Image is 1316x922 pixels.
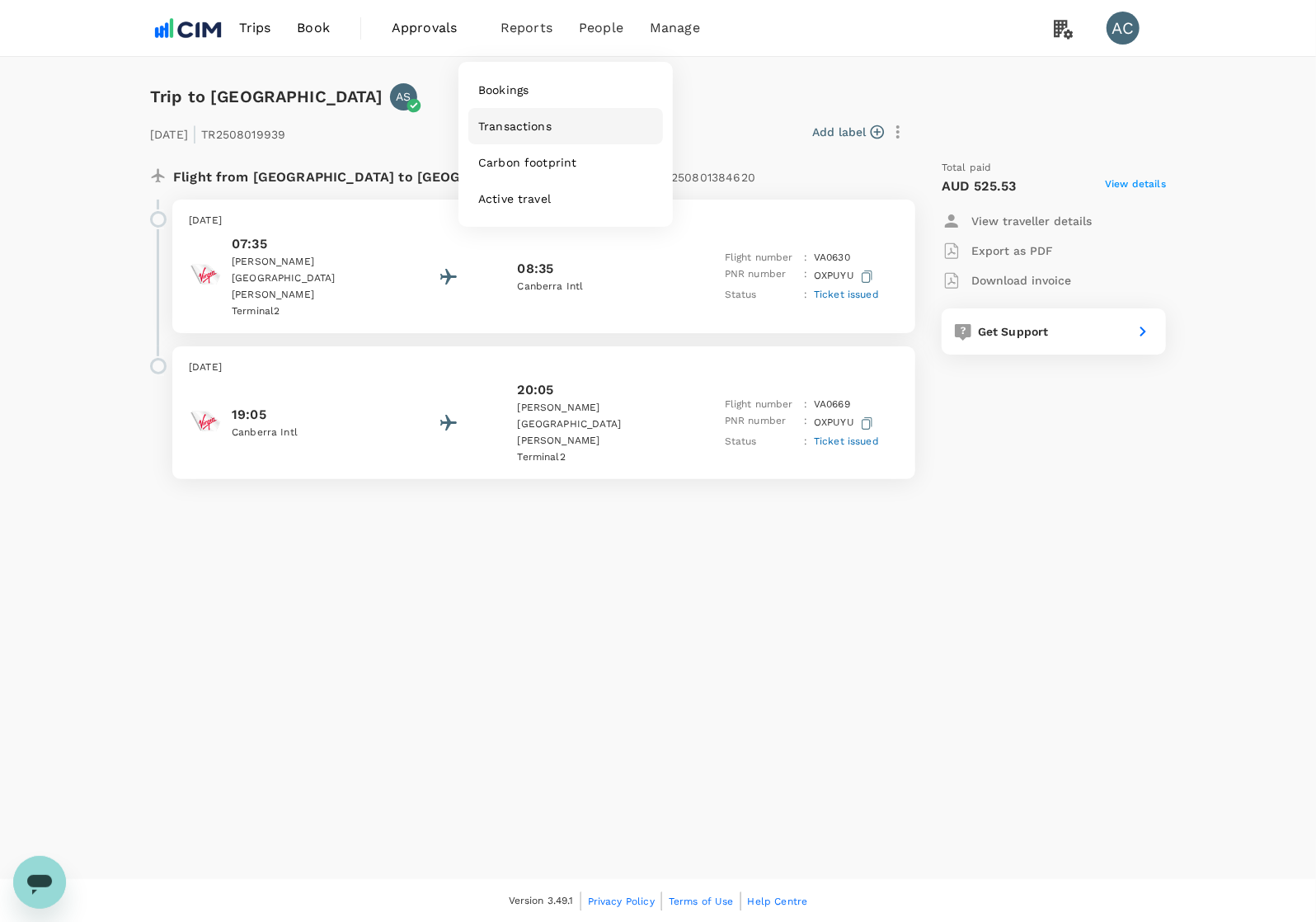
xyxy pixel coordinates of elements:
[814,250,850,266] p: VA 0630
[478,118,552,134] span: Transactions
[942,266,1071,295] button: Download invoice
[650,171,755,184] span: A20250801384620
[804,413,807,434] p: :
[192,122,197,145] span: |
[579,18,623,38] span: People
[812,124,884,140] button: Add label
[468,108,663,144] a: Transactions
[588,892,655,910] a: Privacy Policy
[232,254,380,303] p: [PERSON_NAME][GEOGRAPHIC_DATA][PERSON_NAME]
[1105,176,1166,196] span: View details
[478,191,551,207] span: Active travel
[814,397,850,413] p: VA 0669
[971,213,1092,229] p: View traveller details
[814,413,877,434] p: OXPUYU
[478,154,576,171] span: Carbon footprint
[150,117,285,147] p: [DATE] TR2508019939
[804,434,807,450] p: :
[814,266,877,287] p: OXPUYU
[392,18,474,38] span: Approvals
[804,287,807,303] p: :
[501,18,552,38] span: Reports
[669,896,734,907] span: Terms of Use
[189,360,899,376] p: [DATE]
[978,325,1049,338] span: Get Support
[725,250,797,266] p: Flight number
[942,236,1053,266] button: Export as PDF
[232,303,380,320] p: Terminal 2
[650,18,700,38] span: Manage
[518,380,554,400] p: 20:05
[748,892,808,910] a: Help Centre
[725,266,797,287] p: PNR number
[725,287,797,303] p: Status
[297,18,330,38] span: Book
[468,144,663,181] a: Carbon footprint
[588,896,655,907] span: Privacy Policy
[971,242,1053,259] p: Export as PDF
[942,176,1017,196] p: AUD 525.53
[942,206,1092,236] button: View traveller details
[239,18,271,38] span: Trips
[804,250,807,266] p: :
[189,258,222,291] img: Virgin Australia
[804,397,807,413] p: :
[173,160,755,190] p: Flight from [GEOGRAPHIC_DATA] to [GEOGRAPHIC_DATA] (roundtrip)
[518,279,666,295] p: Canberra Intl
[189,213,899,229] p: [DATE]
[814,289,879,300] span: Ticket issued
[509,893,574,910] span: Version 3.49.1
[1107,12,1140,45] div: AC
[725,413,797,434] p: PNR number
[478,82,529,98] span: Bookings
[518,400,666,449] p: [PERSON_NAME][GEOGRAPHIC_DATA][PERSON_NAME]
[518,449,666,466] p: Terminal 2
[232,234,380,254] p: 07:35
[748,896,808,907] span: Help Centre
[150,83,383,110] h6: Trip to [GEOGRAPHIC_DATA]
[150,10,226,46] img: CIM ENVIRONMENTAL PTY LTD
[942,160,992,176] span: Total paid
[232,425,380,441] p: Canberra Intl
[468,181,663,217] a: Active travel
[971,272,1071,289] p: Download invoice
[13,856,66,909] iframe: Button to launch messaging window
[725,434,797,450] p: Status
[189,405,222,438] img: Virgin Australia
[468,72,663,108] a: Bookings
[396,88,411,105] p: AS
[518,259,554,279] p: 08:35
[669,892,734,910] a: Terms of Use
[232,405,380,425] p: 19:05
[725,397,797,413] p: Flight number
[814,435,879,447] span: Ticket issued
[804,266,807,287] p: :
